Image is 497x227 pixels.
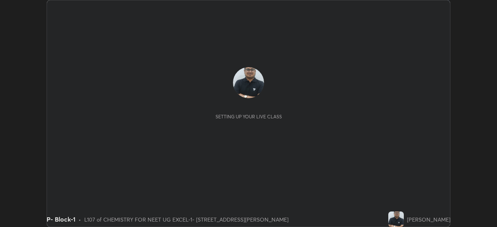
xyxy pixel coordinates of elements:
[233,67,264,98] img: bdb716e09a8a4bd9a9a097e408a34c89.jpg
[78,215,81,224] div: •
[215,114,282,120] div: Setting up your live class
[388,211,404,227] img: bdb716e09a8a4bd9a9a097e408a34c89.jpg
[407,215,450,224] div: [PERSON_NAME]
[84,215,288,224] div: L107 of CHEMISTRY FOR NEET UG EXCEL-1- [STREET_ADDRESS][PERSON_NAME]
[47,215,75,224] div: P- Block-1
